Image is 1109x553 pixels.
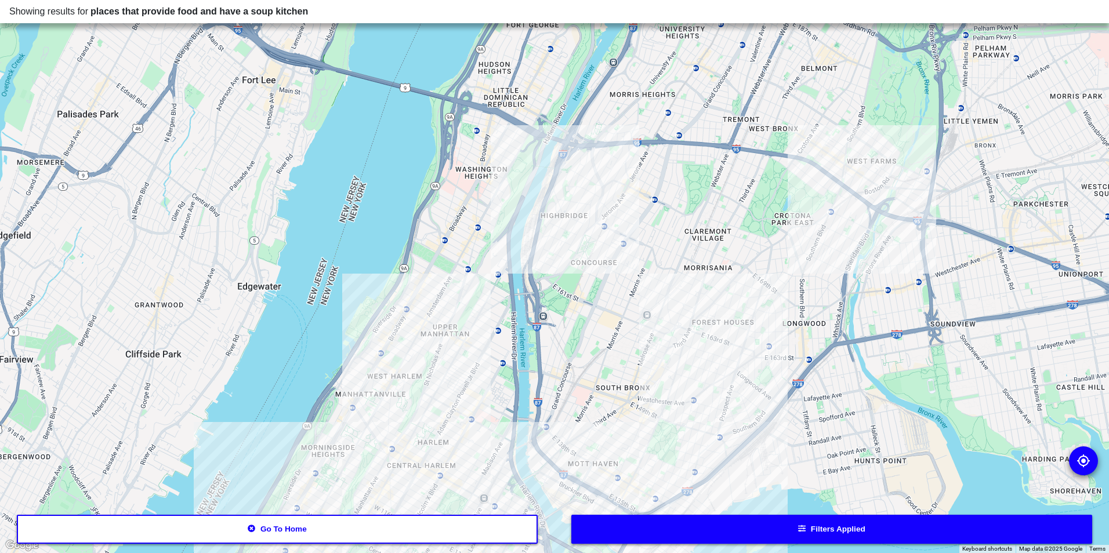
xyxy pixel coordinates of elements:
[1077,454,1090,468] img: go to my location
[571,515,1093,544] button: Filters applied
[17,515,538,544] button: Go to home
[3,538,41,553] img: Google
[1019,545,1082,552] span: Map data ©2025 Google
[962,545,1012,553] button: Keyboard shortcuts
[1089,545,1106,552] a: Terms (opens in new tab)
[9,5,1100,19] div: Showing results for
[90,6,308,16] span: places that provide food and have a soup kitchen
[3,538,41,553] a: Open this area in Google Maps (opens a new window)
